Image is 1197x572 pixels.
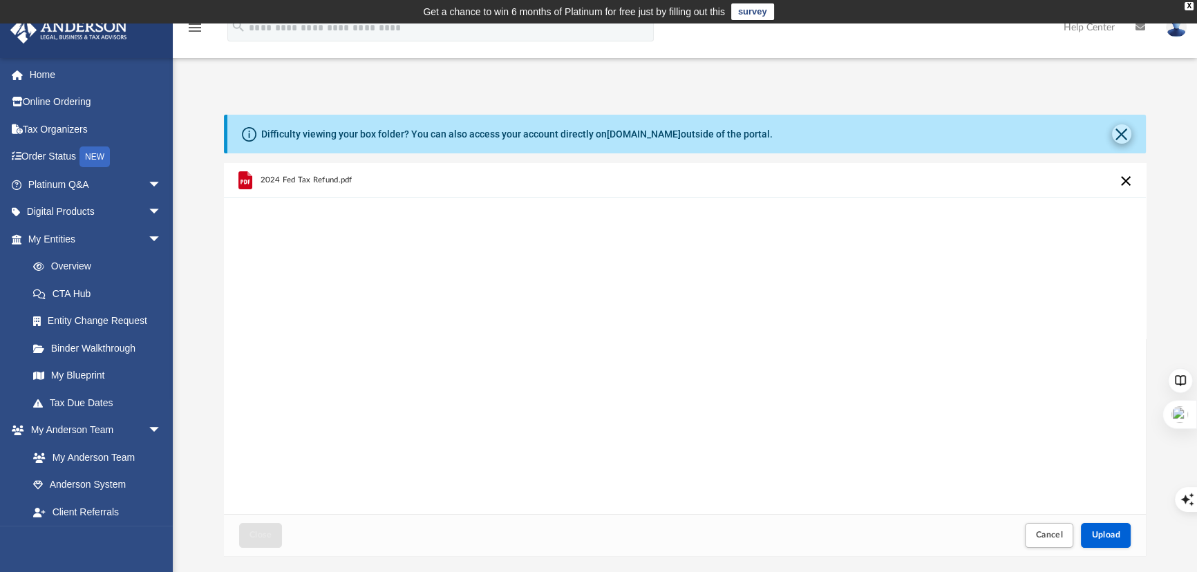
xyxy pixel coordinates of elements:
[19,444,169,471] a: My Anderson Team
[10,225,182,253] a: My Entitiesarrow_drop_down
[148,526,176,554] span: arrow_drop_down
[231,19,246,34] i: search
[148,198,176,227] span: arrow_drop_down
[148,171,176,199] span: arrow_drop_down
[19,471,176,499] a: Anderson System
[1166,17,1187,37] img: User Pic
[187,19,203,36] i: menu
[1112,124,1131,144] button: Close
[1025,523,1073,547] button: Cancel
[224,163,1146,556] div: Upload
[79,146,110,167] div: NEW
[10,61,182,88] a: Home
[607,128,681,140] a: [DOMAIN_NAME]
[239,523,282,547] button: Close
[10,417,176,444] a: My Anderson Teamarrow_drop_down
[19,334,182,362] a: Binder Walkthrough
[19,498,176,526] a: Client Referrals
[148,225,176,254] span: arrow_drop_down
[10,198,182,226] a: Digital Productsarrow_drop_down
[261,127,773,142] div: Difficulty viewing your box folder? You can also access your account directly on outside of the p...
[19,253,182,280] a: Overview
[10,526,176,553] a: My Documentsarrow_drop_down
[731,3,774,20] a: survey
[249,531,272,539] span: Close
[1185,2,1194,10] div: close
[1035,531,1063,539] span: Cancel
[10,171,182,198] a: Platinum Q&Aarrow_drop_down
[10,115,182,143] a: Tax Organizers
[10,88,182,116] a: Online Ordering
[6,17,131,44] img: Anderson Advisors Platinum Portal
[148,417,176,445] span: arrow_drop_down
[1118,173,1134,189] button: Cancel this upload
[423,3,725,20] div: Get a chance to win 6 months of Platinum for free just by filling out this
[19,362,176,390] a: My Blueprint
[187,26,203,36] a: menu
[19,389,182,417] a: Tax Due Dates
[19,307,182,335] a: Entity Change Request
[224,163,1146,514] div: grid
[261,175,352,184] span: 2024 Fed Tax Refund.pdf
[19,280,182,307] a: CTA Hub
[10,143,182,171] a: Order StatusNEW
